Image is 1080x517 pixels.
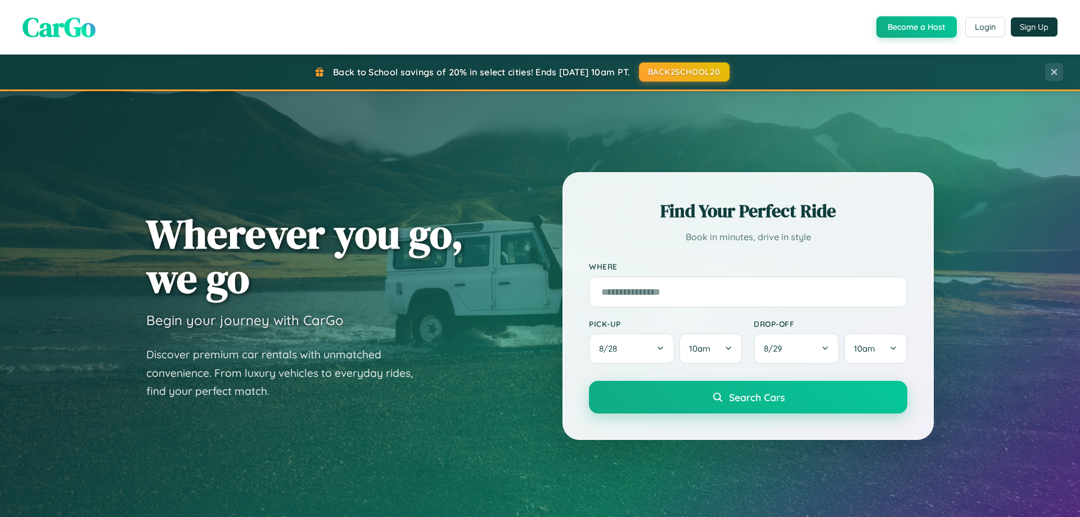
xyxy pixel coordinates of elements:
button: Login [965,17,1005,37]
span: 8 / 28 [599,343,623,354]
label: Drop-off [754,319,907,329]
p: Discover premium car rentals with unmatched convenience. From luxury vehicles to everyday rides, ... [146,345,427,401]
button: 8/29 [754,333,839,364]
button: 10am [844,333,907,364]
span: CarGo [22,8,96,46]
button: Sign Up [1011,17,1057,37]
span: Search Cars [729,391,785,403]
span: 10am [854,343,875,354]
button: 8/28 [589,333,674,364]
span: 8 / 29 [764,343,787,354]
h1: Wherever you go, we go [146,212,463,300]
span: 10am [689,343,710,354]
h2: Find Your Perfect Ride [589,199,907,223]
label: Pick-up [589,319,742,329]
button: Search Cars [589,381,907,413]
button: 10am [679,333,742,364]
button: Become a Host [876,16,957,38]
p: Book in minutes, drive in style [589,229,907,245]
h3: Begin your journey with CarGo [146,312,344,329]
label: Where [589,262,907,272]
button: BACK2SCHOOL20 [639,62,730,82]
span: Back to School savings of 20% in select cities! Ends [DATE] 10am PT. [333,66,630,78]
